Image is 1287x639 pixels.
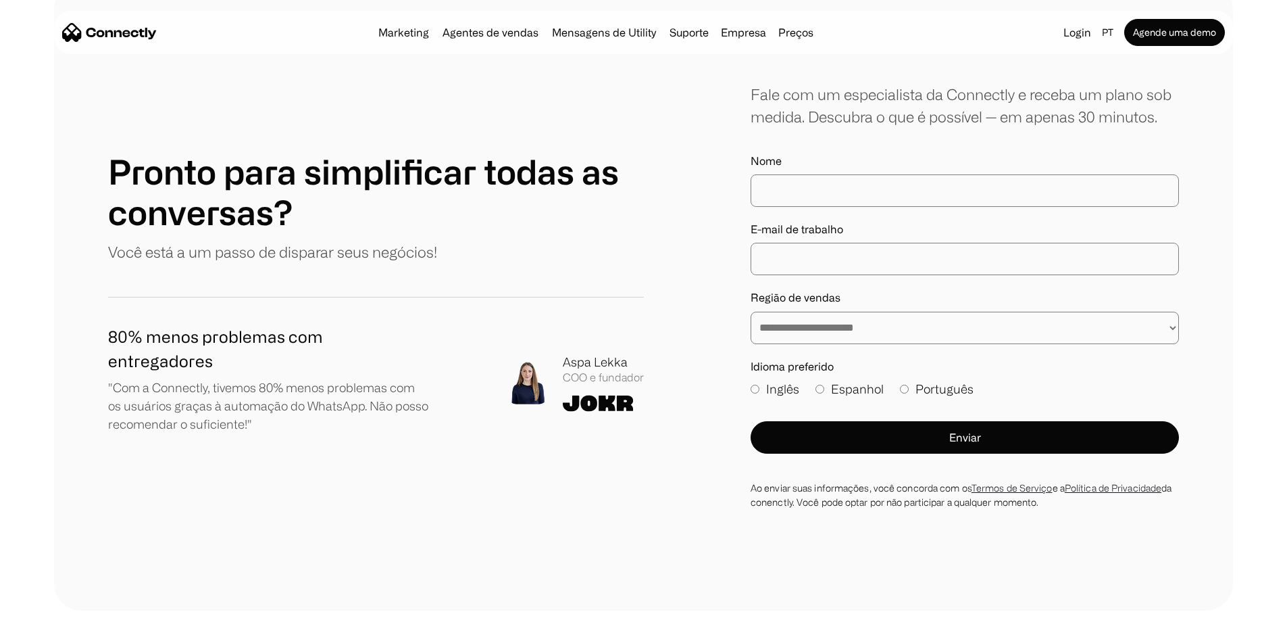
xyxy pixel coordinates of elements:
[1058,23,1096,42] a: Login
[751,481,1179,509] div: Ao enviar suas informações, você concorda com os e a da conenctly. Você pode optar por não partic...
[751,291,1179,304] label: Região de vendas
[717,23,770,42] div: Empresa
[751,223,1179,236] label: E-mail de trabalho
[62,22,157,43] a: home
[751,83,1179,128] div: Fale com um especialista da Connectly e receba um plano sob medida. Descubra o que é possível — e...
[1065,483,1161,493] a: Política de Privacidade
[547,27,661,38] a: Mensagens de Utility
[900,385,909,394] input: Português
[751,360,1179,373] label: Idioma preferido
[27,615,81,634] ul: Language list
[751,380,799,398] label: Inglês
[971,483,1053,493] a: Termos de Serviço
[721,23,766,42] div: Empresa
[1096,23,1121,42] div: pt
[773,27,819,38] a: Preços
[108,325,430,373] h1: 80% menos problemas com entregadores
[751,155,1179,168] label: Nome
[108,379,430,433] p: "Com a Connectly, tivemos 80% menos problemas com os usuários graças à automação do WhatsApp. Não...
[1102,23,1113,42] div: pt
[437,27,544,38] a: Agentes de vendas
[751,385,759,394] input: Inglês
[815,380,884,398] label: Espanhol
[751,421,1179,454] button: Enviar
[563,353,644,371] div: Aspa Lekka
[14,614,81,634] aside: Language selected: Português (Brasil)
[108,151,644,233] h1: Pronto para simplificar todas as conversas?
[563,371,644,384] div: COO e fundador
[664,27,714,38] a: Suporte
[1124,19,1225,46] a: Agende uma demo
[900,380,974,398] label: Português
[815,385,824,394] input: Espanhol
[108,241,437,263] p: Você está a um passo de disparar seus negócios!
[373,27,434,38] a: Marketing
